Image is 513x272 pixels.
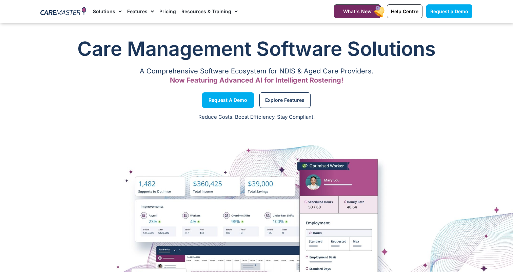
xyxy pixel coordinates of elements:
a: Explore Features [259,92,311,108]
a: What's New [334,4,381,18]
p: Reduce Costs. Boost Efficiency. Stay Compliant. [4,113,509,121]
span: Help Centre [391,8,418,14]
a: Request a Demo [426,4,472,18]
span: Request a Demo [209,98,247,102]
a: Help Centre [387,4,422,18]
a: Request a Demo [202,92,254,108]
span: What's New [343,8,372,14]
span: Request a Demo [430,8,468,14]
p: A Comprehensive Software Ecosystem for NDIS & Aged Care Providers. [41,69,473,73]
span: Explore Features [265,98,304,102]
h1: Care Management Software Solutions [41,35,473,62]
span: Now Featuring Advanced AI for Intelligent Rostering! [170,76,343,84]
img: CareMaster Logo [40,6,86,17]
